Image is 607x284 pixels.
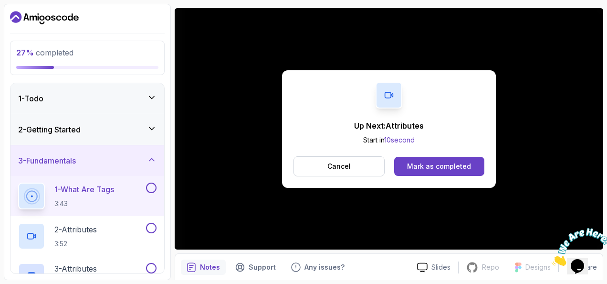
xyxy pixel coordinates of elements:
button: 2-Attributes3:52 [18,223,157,250]
button: Mark as completed [394,157,484,176]
p: 2 - Attributes [54,224,97,235]
p: Notes [200,262,220,272]
button: Support button [230,260,282,275]
p: Repo [482,262,499,272]
p: Start in [354,135,424,145]
p: Designs [525,262,551,272]
a: Slides [409,262,458,273]
h3: 3 - Fundamentals [18,155,76,166]
img: Chat attention grabber [4,4,63,42]
button: Cancel [293,156,385,176]
p: Any issues? [304,262,345,272]
button: Feedback button [285,260,350,275]
p: 3:52 [54,239,97,249]
button: 3-Fundamentals [10,145,164,176]
span: 27 % [16,48,34,57]
iframe: chat widget [548,224,607,270]
button: 1-Todo [10,83,164,114]
p: 3 - Attributes [54,263,97,274]
p: Cancel [327,162,351,171]
button: 1-What Are Tags3:43 [18,183,157,209]
h3: 2 - Getting Started [18,124,81,135]
div: Mark as completed [407,162,471,171]
p: 3:43 [54,199,114,208]
h3: 1 - Todo [18,93,43,104]
a: Dashboard [10,10,79,25]
p: Slides [431,262,450,272]
button: notes button [181,260,226,275]
iframe: 1 - What Are Tags.cmproj [175,8,603,250]
p: 1 - What Are Tags [54,184,114,195]
p: Up Next: Attributes [354,120,424,131]
button: 2-Getting Started [10,114,164,145]
span: completed [16,48,73,57]
span: 10 second [384,136,415,144]
p: Support [249,262,276,272]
